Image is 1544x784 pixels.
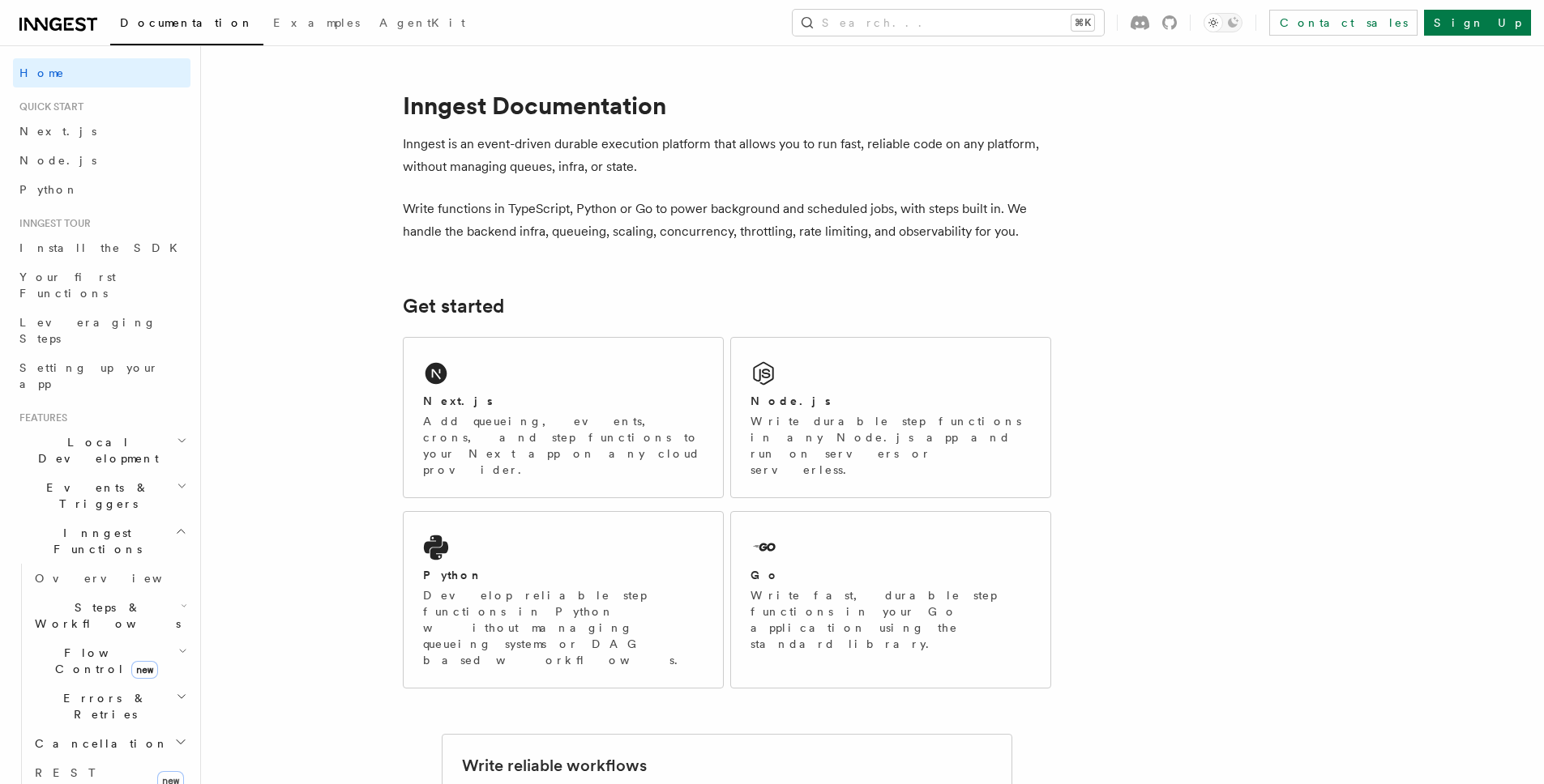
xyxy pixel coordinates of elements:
p: Develop reliable step functions in Python without managing queueing systems or DAG based workflows. [423,587,704,668]
span: Install the SDK [19,241,187,254]
h2: Node.js [751,393,831,409]
a: AgentKit [370,5,475,44]
a: Install the SDK [13,233,190,262]
button: Errors & Retries [28,684,190,729]
a: Leveraging Steps [13,308,190,353]
p: Write fast, durable step functions in your Go application using the standard library. [751,587,1031,652]
a: Examples [263,5,370,44]
button: Flow Controlnew [28,638,190,684]
button: Events & Triggers [13,473,190,518]
span: Examples [273,16,360,29]
a: Setting up your app [13,353,190,398]
span: Inngest Functions [13,525,175,557]
a: Documentation [110,5,263,45]
span: Setting up your app [19,361,159,390]
button: Local Development [13,428,190,473]
h2: Write reliable workflows [462,754,647,777]
h2: Next.js [423,393,493,409]
span: Inngest tour [13,217,91,230]
a: Node.jsWrite durable step functions in any Node.js app and run on servers or serverless. [730,337,1051,498]
p: Add queueing, events, crons, and step functions to your Next app on any cloud provider. [423,413,704,478]
span: Steps & Workflows [28,599,181,632]
kbd: ⌘K [1071,15,1094,31]
p: Inngest is an event-driven durable execution platform that allows you to run fast, reliable code ... [403,133,1051,178]
span: Leveraging Steps [19,316,156,345]
span: Overview [35,572,202,585]
a: Overview [28,564,190,593]
h2: Python [423,567,483,583]
a: PythonDevelop reliable step functions in Python without managing queueing systems or DAG based wo... [403,511,724,688]
a: Your first Functions [13,262,190,308]
button: Inngest Functions [13,518,190,564]
span: Events & Triggers [13,479,177,512]
a: Get started [403,295,504,317]
span: Cancellation [28,735,169,752]
a: GoWrite fast, durable step functions in your Go application using the standard library. [730,511,1051,688]
button: Steps & Workflows [28,593,190,638]
a: Node.js [13,146,190,175]
button: Search...⌘K [793,10,1104,36]
span: new [131,661,158,679]
button: Cancellation [28,729,190,758]
span: Flow Control [28,645,178,677]
a: Contact sales [1269,10,1418,36]
button: Toggle dark mode [1204,13,1242,32]
span: Documentation [120,16,254,29]
span: Quick start [13,100,83,113]
span: Node.js [19,154,96,167]
a: Python [13,175,190,204]
p: Write durable step functions in any Node.js app and run on servers or serverless. [751,413,1031,478]
a: Next.jsAdd queueing, events, crons, and step functions to your Next app on any cloud provider. [403,337,724,498]
span: Next.js [19,125,96,138]
a: Next.js [13,117,190,146]
p: Write functions in TypeScript, Python or Go to power background and scheduled jobs, with steps bu... [403,198,1051,243]
a: Sign Up [1424,10,1531,36]
span: Local Development [13,434,177,467]
span: AgentKit [379,16,465,29]
span: Features [13,411,67,424]
h1: Inngest Documentation [403,91,1051,120]
span: Errors & Retries [28,690,176,722]
span: Python [19,183,79,196]
span: Home [19,65,65,81]
a: Home [13,58,190,87]
span: Your first Functions [19,271,116,300]
h2: Go [751,567,780,583]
